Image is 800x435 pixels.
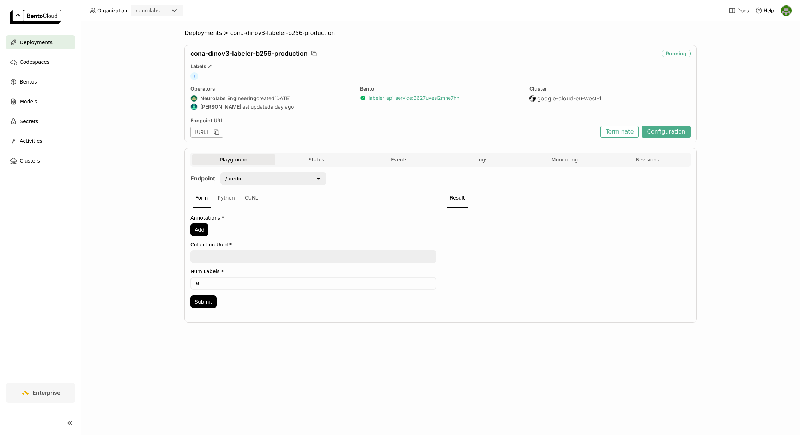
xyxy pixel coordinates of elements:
div: created [190,95,352,102]
a: Clusters [6,154,75,168]
div: Bento [360,86,521,92]
img: Neurolabs Engineering [191,95,197,102]
div: neurolabs [135,7,160,14]
a: labeler_api_service:3627uvesi2mhe7hn [369,95,459,101]
div: Help [755,7,774,14]
button: Events [358,154,441,165]
img: logo [10,10,61,24]
strong: [PERSON_NAME] [200,104,241,110]
div: Python [215,189,238,208]
label: Collection Uuid * [190,242,436,247]
a: Codespaces [6,55,75,69]
div: /predict [225,175,244,182]
div: Operators [190,86,352,92]
button: Submit [190,295,217,308]
span: Docs [737,7,749,14]
span: [DATE] [274,95,291,102]
a: Activities [6,134,75,148]
span: Deployments [184,30,222,37]
span: > [222,30,230,37]
div: Result [447,189,468,208]
input: Selected neurolabs. [160,7,161,14]
svg: open [316,176,321,182]
span: Secrets [20,117,38,125]
span: Deployments [20,38,53,47]
div: Labels [190,63,691,69]
span: Activities [20,137,42,145]
a: Enterprise [6,383,75,403]
a: Deployments [6,35,75,49]
button: Add [190,223,208,236]
a: Models [6,94,75,109]
span: Codespaces [20,58,49,66]
strong: Neurolabs Engineering [200,95,256,102]
span: Organization [97,7,127,14]
div: Running [662,50,691,57]
button: Terminate [600,126,639,138]
span: Clusters [20,157,40,165]
span: Enterprise [32,389,60,396]
button: Configuration [642,126,691,138]
div: Cluster [529,86,691,92]
img: Calin Cojocaru [191,104,197,110]
div: [URL] [190,127,223,138]
span: google-cloud-eu-west-1 [537,95,601,102]
input: Selected /predict. [245,175,246,182]
button: Revisions [606,154,689,165]
div: Form [193,189,211,208]
span: Logs [476,157,487,163]
span: Bentos [20,78,37,86]
label: Num Labels * [190,269,436,274]
span: cona-dinov3-labeler-b256-production [230,30,335,37]
button: Status [275,154,358,165]
button: Monitoring [523,154,606,165]
label: Annotations * [190,215,436,221]
strong: Endpoint [190,175,215,182]
img: Toby Thomas [781,5,792,16]
div: last updated [190,103,352,110]
button: Playground [192,154,275,165]
span: + [190,72,198,80]
span: Help [764,7,774,14]
span: Models [20,97,37,106]
nav: Breadcrumbs navigation [184,30,697,37]
a: Docs [729,7,749,14]
a: Bentos [6,75,75,89]
div: Endpoint URL [190,117,597,124]
span: cona-dinov3-labeler-b256-production [190,50,308,57]
span: a day ago [271,104,294,110]
a: Secrets [6,114,75,128]
div: CURL [242,189,261,208]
